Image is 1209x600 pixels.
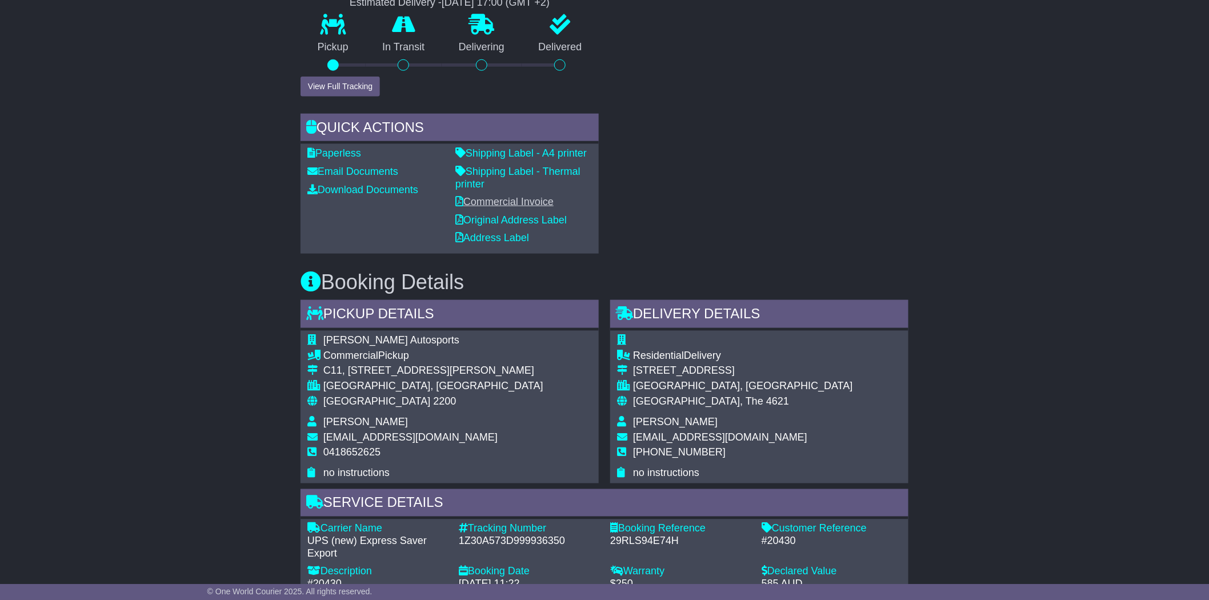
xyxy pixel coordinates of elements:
div: Booking Date [459,566,599,578]
span: 2200 [433,395,456,407]
a: Shipping Label - Thermal printer [455,166,581,190]
div: $250 [610,578,750,591]
a: Original Address Label [455,214,567,226]
span: [GEOGRAPHIC_DATA], The [633,395,763,407]
div: 29RLS94E74H [610,535,750,548]
span: [EMAIL_ADDRESS][DOMAIN_NAME] [323,431,498,443]
div: Pickup [323,350,543,362]
a: Email Documents [307,166,398,177]
div: [GEOGRAPHIC_DATA], [GEOGRAPHIC_DATA] [633,380,853,393]
a: Shipping Label - A4 printer [455,147,587,159]
div: 585 AUD [762,578,902,591]
p: Pickup [301,41,366,54]
div: Warranty [610,566,750,578]
div: [DATE] 11:22 [459,578,599,591]
div: Pickup Details [301,300,599,331]
span: Commercial [323,350,378,361]
h3: Booking Details [301,271,908,294]
div: [STREET_ADDRESS] [633,365,853,377]
span: [EMAIL_ADDRESS][DOMAIN_NAME] [633,431,807,443]
div: #20430 [762,535,902,548]
span: © One World Courier 2025. All rights reserved. [207,587,373,596]
span: Residential [633,350,684,361]
div: UPS (new) Express Saver Export [307,535,447,560]
div: 1Z30A573D999936350 [459,535,599,548]
div: Customer Reference [762,523,902,535]
div: Booking Reference [610,523,750,535]
div: #20430 [307,578,447,591]
span: [PHONE_NUMBER] [633,446,726,458]
p: In Transit [366,41,442,54]
span: [PERSON_NAME] [323,416,408,427]
a: Download Documents [307,184,418,195]
div: Declared Value [762,566,902,578]
p: Delivering [442,41,522,54]
span: no instructions [323,467,390,479]
span: no instructions [633,467,699,479]
div: C11, [STREET_ADDRESS][PERSON_NAME] [323,365,543,377]
span: [GEOGRAPHIC_DATA] [323,395,430,407]
div: Service Details [301,489,908,520]
div: Delivery Details [610,300,908,331]
div: Delivery [633,350,853,362]
button: View Full Tracking [301,77,380,97]
a: Commercial Invoice [455,196,554,207]
div: Tracking Number [459,523,599,535]
span: [PERSON_NAME] [633,416,718,427]
span: 4621 [766,395,789,407]
div: Description [307,566,447,578]
a: Address Label [455,232,529,243]
div: Carrier Name [307,523,447,535]
p: Delivered [522,41,599,54]
a: Paperless [307,147,361,159]
span: [PERSON_NAME] Autosports [323,334,459,346]
div: Quick Actions [301,114,599,145]
div: [GEOGRAPHIC_DATA], [GEOGRAPHIC_DATA] [323,380,543,393]
span: 0418652625 [323,446,381,458]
